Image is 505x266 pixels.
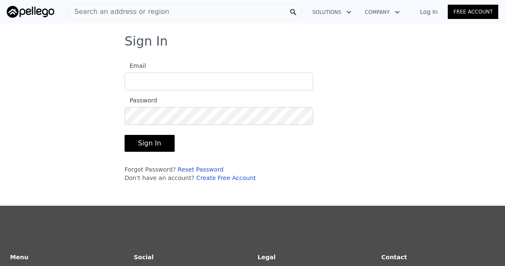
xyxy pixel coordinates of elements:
[7,6,54,18] img: Pellego
[125,165,313,182] div: Forgot Password? Don't have an account?
[10,254,28,261] strong: Menu
[134,254,154,261] strong: Social
[68,7,169,17] span: Search an address or region
[125,62,146,69] span: Email
[358,5,407,20] button: Company
[125,135,175,152] button: Sign In
[178,166,223,173] a: Reset Password
[125,97,157,104] span: Password
[258,254,276,261] strong: Legal
[448,5,498,19] a: Free Account
[196,175,256,181] a: Create Free Account
[410,8,448,16] a: Log In
[125,107,313,125] input: Password
[381,254,407,261] strong: Contact
[125,73,313,90] input: Email
[125,34,380,49] h3: Sign In
[306,5,358,20] button: Solutions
